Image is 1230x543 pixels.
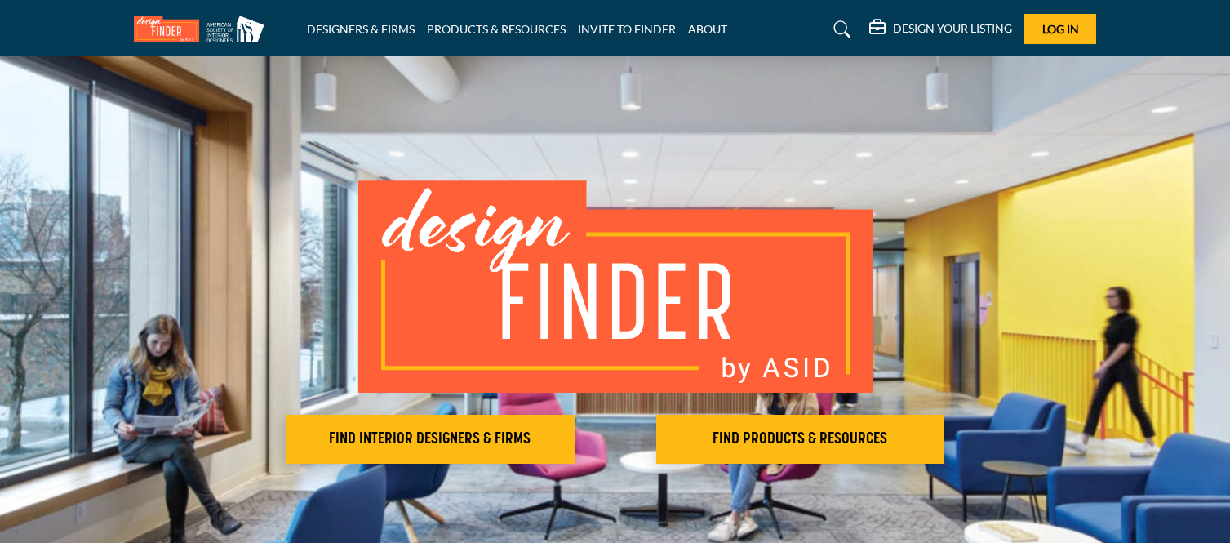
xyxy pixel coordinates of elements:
[427,22,566,36] a: PRODUCTS & RESOURCES
[656,415,945,464] button: FIND PRODUCTS & RESOURCES
[869,20,1012,39] div: DESIGN YOUR LISTING
[893,21,1012,36] h5: DESIGN YOUR LISTING
[291,430,570,449] h2: FIND INTERIOR DESIGNERS & FIRMS
[578,22,676,36] a: INVITE TO FINDER
[661,430,940,449] h2: FIND PRODUCTS & RESOURCES
[286,415,575,464] button: FIND INTERIOR DESIGNERS & FIRMS
[688,22,727,36] a: ABOUT
[134,16,273,42] img: Site Logo
[1024,14,1096,44] button: Log In
[1042,22,1079,36] span: Log In
[307,22,415,36] a: DESIGNERS & FIRMS
[358,180,873,393] img: image
[818,16,861,42] a: Search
